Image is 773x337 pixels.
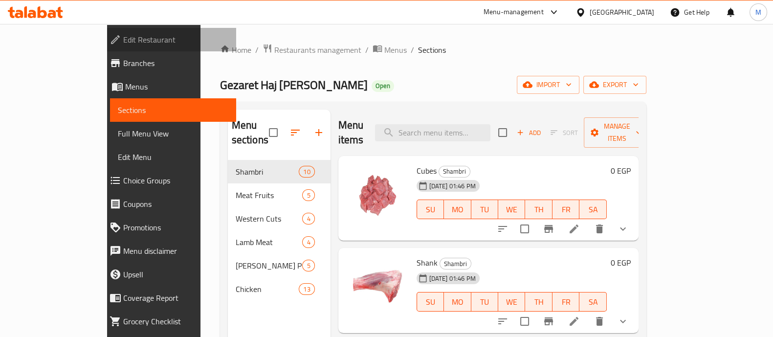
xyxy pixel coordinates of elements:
a: Choice Groups [102,169,236,192]
div: Western Cuts4 [228,207,331,230]
span: MO [448,202,467,217]
span: Edit Restaurant [123,34,228,45]
span: Shambri [439,166,470,177]
span: Shambri [440,258,471,270]
div: Western Cuts [236,213,303,225]
h6: 0 EGP [611,164,631,178]
span: import [525,79,572,91]
span: Sections [118,104,228,116]
span: 13 [299,285,314,294]
div: items [302,213,314,225]
span: 4 [303,214,314,224]
span: Branches [123,57,228,69]
div: items [299,283,314,295]
a: Restaurants management [263,44,361,56]
span: SU [421,295,440,309]
div: items [302,260,314,271]
span: Select section [492,122,513,143]
a: Edit Menu [110,145,236,169]
span: TH [529,202,548,217]
div: Chicken13 [228,277,331,301]
button: SU [417,292,444,312]
div: Anwer Masoud Products [236,260,303,271]
span: Lamb Meat [236,236,303,248]
a: Menu disclaimer [102,239,236,263]
span: Coupons [123,198,228,210]
span: Coverage Report [123,292,228,304]
span: Add item [513,125,544,140]
div: Menu-management [484,6,544,18]
span: Edit Menu [118,151,228,163]
span: Promotions [123,222,228,233]
span: 10 [299,167,314,177]
button: Manage items [584,117,649,148]
a: Edit Restaurant [102,28,236,51]
div: Lamb Meat4 [228,230,331,254]
span: M [755,7,761,18]
span: SU [421,202,440,217]
button: export [583,76,646,94]
span: [PERSON_NAME] Products [236,260,303,271]
span: Chicken [236,283,299,295]
a: Full Menu View [110,122,236,145]
nav: breadcrumb [220,44,646,56]
button: delete [588,310,611,333]
button: TU [471,200,498,219]
div: Shambri10 [228,160,331,183]
span: TH [529,295,548,309]
span: SA [583,295,602,309]
button: sort-choices [491,310,514,333]
button: FR [552,292,579,312]
button: TH [525,292,552,312]
span: [DATE] 01:46 PM [425,181,480,191]
span: Open [372,82,394,90]
div: [GEOGRAPHIC_DATA] [590,7,654,18]
span: Menus [125,81,228,92]
span: Grocery Checklist [123,315,228,327]
div: Meat Fruits5 [228,183,331,207]
svg: Show Choices [617,315,629,327]
a: Coupons [102,192,236,216]
span: WE [502,202,521,217]
div: items [302,236,314,248]
div: Open [372,80,394,92]
button: MO [444,292,471,312]
span: Select all sections [263,122,284,143]
span: Restaurants management [274,44,361,56]
span: Gezaret Haj [PERSON_NAME] [220,74,368,96]
button: TU [471,292,498,312]
span: Select to update [514,219,535,239]
span: SA [583,202,602,217]
button: Add section [307,121,331,144]
span: FR [556,295,575,309]
a: Coverage Report [102,286,236,310]
nav: Menu sections [228,156,331,305]
li: / [411,44,414,56]
div: Meat Fruits [236,189,303,201]
span: Shambri [236,166,299,178]
svg: Show Choices [617,223,629,235]
span: Menu disclaimer [123,245,228,257]
span: TU [475,295,494,309]
span: Select section first [544,125,584,140]
span: export [591,79,639,91]
span: FR [556,202,575,217]
button: Branch-specific-item [537,217,560,241]
img: Cubes [346,164,409,226]
span: Shank [417,255,438,270]
span: [DATE] 01:46 PM [425,274,480,283]
div: [PERSON_NAME] Products5 [228,254,331,277]
h2: Menu items [338,118,364,147]
button: import [517,76,579,94]
button: WE [498,292,525,312]
a: Promotions [102,216,236,239]
li: / [365,44,369,56]
a: Grocery Checklist [102,310,236,333]
button: Add [513,125,544,140]
span: MO [448,295,467,309]
span: Add [515,127,542,138]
